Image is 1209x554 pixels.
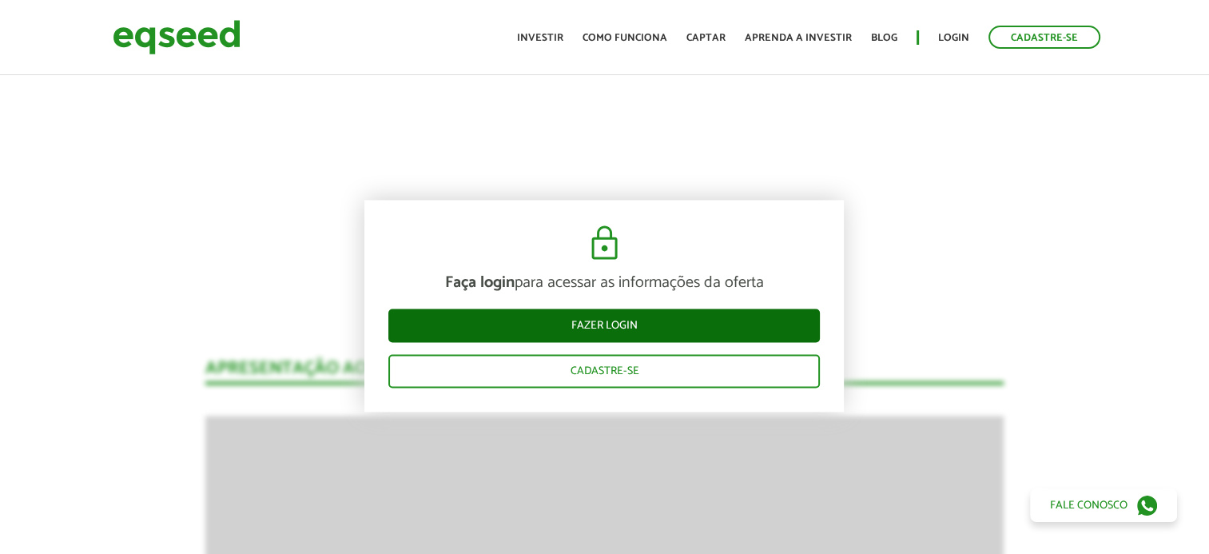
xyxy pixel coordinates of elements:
[583,33,667,43] a: Como funciona
[388,273,820,293] p: para acessar as informações da oferta
[871,33,897,43] a: Blog
[1030,488,1177,522] a: Fale conosco
[745,33,852,43] a: Aprenda a investir
[388,354,820,388] a: Cadastre-se
[686,33,726,43] a: Captar
[517,33,563,43] a: Investir
[113,16,241,58] img: EqSeed
[388,309,820,342] a: Fazer login
[988,26,1100,49] a: Cadastre-se
[445,269,515,296] strong: Faça login
[938,33,969,43] a: Login
[585,224,624,262] img: cadeado.svg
